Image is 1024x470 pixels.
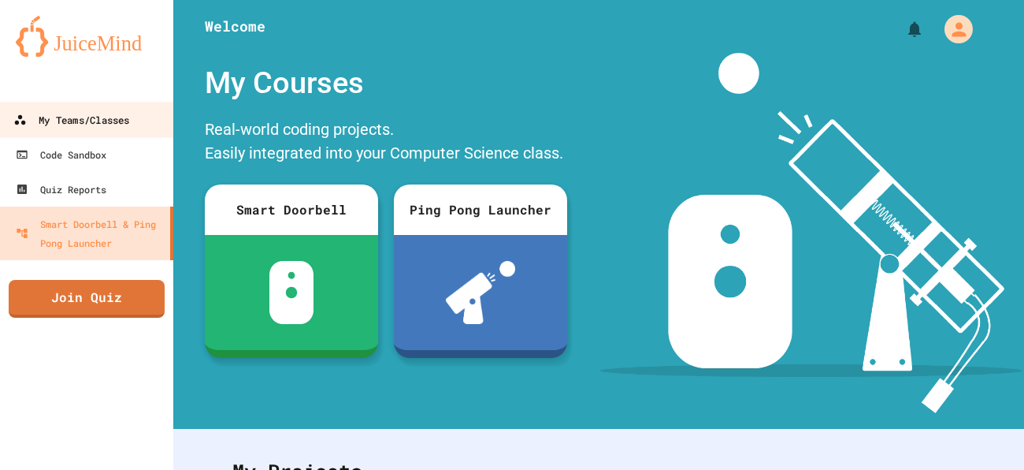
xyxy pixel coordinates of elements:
[269,261,314,324] img: sdb-white.svg
[394,185,567,235] div: Ping Pong Launcher
[13,110,129,130] div: My Teams/Classes
[16,214,164,252] div: Smart Doorbell & Ping Pong Launcher
[16,145,106,164] div: Code Sandbox
[600,53,1022,413] img: banner-image-my-projects.png
[205,185,378,235] div: Smart Doorbell
[197,114,575,173] div: Real-world coding projects. Easily integrated into your Computer Science class.
[928,11,977,47] div: My Account
[197,53,575,114] div: My Courses
[9,280,165,318] a: Join Quiz
[16,16,158,57] img: logo-orange.svg
[16,180,106,199] div: Quiz Reports
[446,261,516,324] img: ppl-with-ball.png
[876,16,928,43] div: My Notifications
